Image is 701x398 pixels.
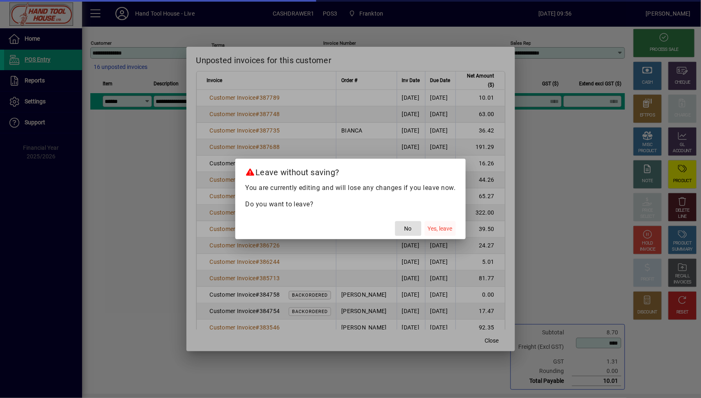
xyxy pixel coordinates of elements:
span: Yes, leave [428,224,453,233]
button: Yes, leave [425,221,456,236]
button: No [395,221,421,236]
h2: Leave without saving? [235,159,466,183]
p: You are currently editing and will lose any changes if you leave now. [245,183,456,193]
span: No [405,224,412,233]
p: Do you want to leave? [245,199,456,209]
